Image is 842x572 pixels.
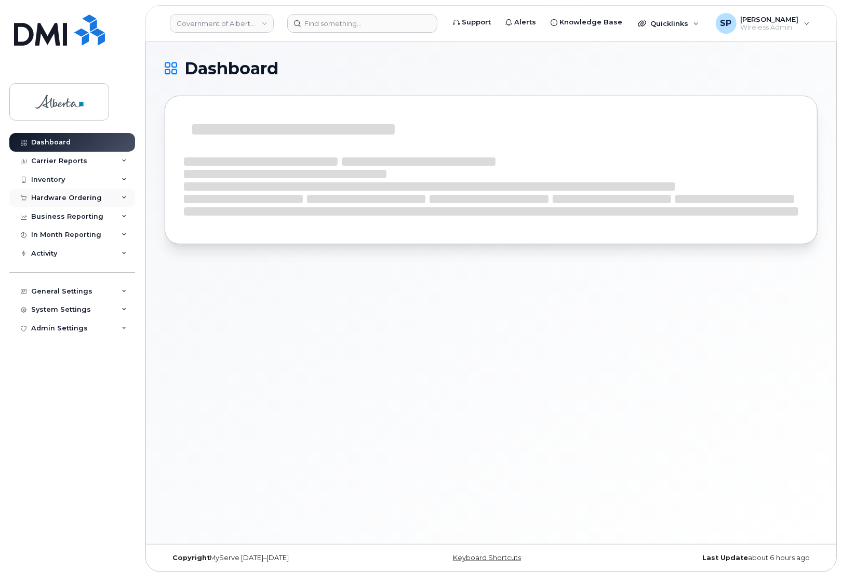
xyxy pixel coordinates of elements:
strong: Copyright [172,554,210,562]
div: MyServe [DATE]–[DATE] [165,554,382,562]
strong: Last Update [702,554,748,562]
span: Dashboard [184,61,278,76]
a: Keyboard Shortcuts [453,554,521,562]
div: about 6 hours ago [600,554,818,562]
